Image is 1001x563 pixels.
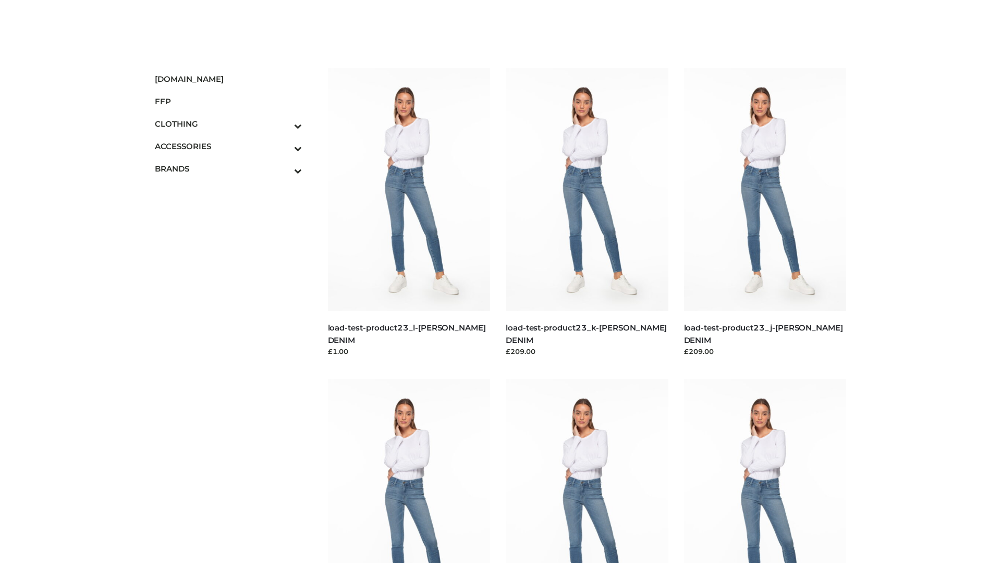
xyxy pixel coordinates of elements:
button: Toggle Submenu [265,135,302,157]
button: Toggle Submenu [265,113,302,135]
a: ACCESSORIESToggle Submenu [155,135,302,157]
img: load-test-product23_k-PARKER SMITH DENIM [506,68,668,311]
div: £209.00 [684,346,847,357]
span: [DOMAIN_NAME] [155,73,302,85]
div: £1.00 [328,346,491,357]
span: ACCESSORIES [155,140,302,152]
img: load-test-product23_l-PARKER SMITH DENIM [328,68,491,311]
span: BRANDS [155,163,302,175]
a: CLOTHINGToggle Submenu [155,113,302,135]
span: CLOTHING [155,118,302,130]
a: BRANDSToggle Submenu [155,157,302,180]
a: load-test-product23_j-[PERSON_NAME] DENIM [684,323,843,345]
a: load-test-product23_l-[PERSON_NAME] DENIM [328,323,486,345]
a: FFP [155,90,302,113]
span: FFP [155,95,302,107]
div: £209.00 [506,346,668,357]
a: [DOMAIN_NAME] [155,68,302,90]
a: load-test-product23_k-[PERSON_NAME] DENIM [506,323,667,345]
img: load-test-product23_j-PARKER SMITH DENIM [684,68,847,311]
button: Toggle Submenu [265,157,302,180]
